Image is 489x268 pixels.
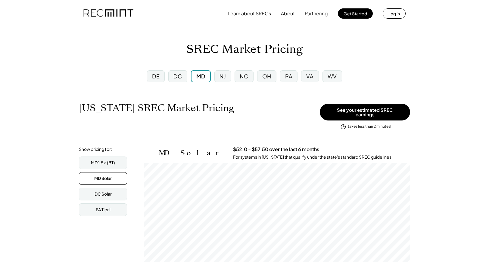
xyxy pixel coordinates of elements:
[152,72,160,80] div: DE
[196,72,205,80] div: MD
[83,3,133,24] img: recmint-logotype%403x.png
[173,72,182,80] div: DC
[383,8,406,19] button: Log in
[320,104,410,120] button: See your estimated SREC earnings
[79,146,112,152] div: Show pricing for:
[91,160,115,166] div: MD 1.5x (BT)
[305,8,328,20] button: Partnering
[281,8,295,20] button: About
[186,42,303,56] h1: SREC Market Pricing
[233,146,319,153] h3: $52.0 - $57.50 over the last 6 months
[328,72,337,80] div: WV
[306,72,313,80] div: VA
[262,72,271,80] div: OH
[348,124,391,129] div: takes less than 2 minutes!
[228,8,271,20] button: Learn about SRECs
[79,102,234,114] h1: [US_STATE] SREC Market Pricing
[338,8,373,19] button: Get Started
[96,207,111,213] div: PA Tier I
[95,191,112,197] div: DC Solar
[220,72,226,80] div: NJ
[233,154,393,160] div: For systems in [US_STATE] that qualify under the state's standard SREC guidelines.
[159,149,224,157] h2: MD Solar
[240,72,248,80] div: NC
[285,72,292,80] div: PA
[94,175,112,181] div: MD Solar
